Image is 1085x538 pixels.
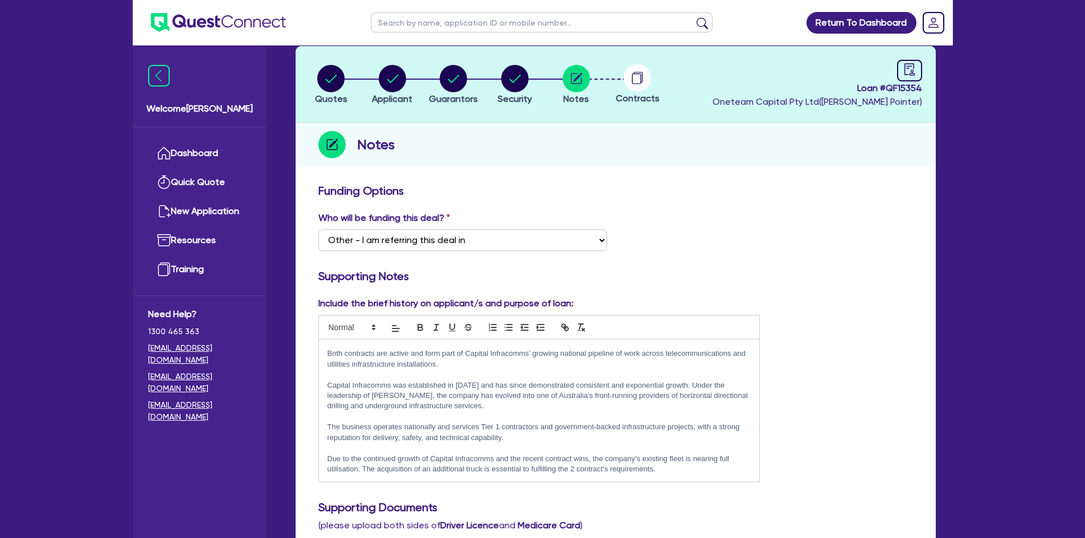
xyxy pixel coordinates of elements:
[428,64,478,106] button: Guarantors
[148,226,251,255] a: Resources
[806,12,916,34] a: Return To Dashboard
[148,139,251,168] a: Dashboard
[713,96,922,107] span: Oneteam Capital Pty Ltd ( [PERSON_NAME] Pointer )
[148,307,251,321] span: Need Help?
[318,500,913,514] h3: Supporting Documents
[518,520,580,531] b: Medicare Card
[157,262,171,276] img: training
[148,371,251,395] a: [EMAIL_ADDRESS][DOMAIN_NAME]
[148,342,251,366] a: [EMAIL_ADDRESS][DOMAIN_NAME]
[148,399,251,423] a: [EMAIL_ADDRESS][DOMAIN_NAME]
[327,380,751,412] p: Capital Infracomms was established in [DATE] and has since demonstrated consistent and exponentia...
[318,211,450,225] label: Who will be funding this deal?
[318,131,346,158] img: step-icon
[148,255,251,284] a: Training
[148,197,251,226] a: New Application
[148,65,170,87] img: icon-menu-close
[357,134,395,155] h2: Notes
[151,13,286,32] img: quest-connect-logo-blue
[616,93,660,104] span: Contracts
[314,64,348,106] button: Quotes
[713,81,922,95] span: Loan # QF15354
[429,93,478,104] span: Guarantors
[148,168,251,197] a: Quick Quote
[318,520,583,531] span: (please upload both sides of and )
[318,269,913,283] h3: Supporting Notes
[903,63,916,76] span: audit
[497,64,533,106] button: Security
[148,326,251,338] span: 1300 465 363
[440,520,499,531] b: Driver Licence
[318,184,913,198] h3: Funding Options
[327,348,751,369] p: Both contracts are active and form part of Capital Infracomms’ growing national pipeline of work ...
[157,175,171,189] img: quick-quote
[563,93,589,104] span: Notes
[315,93,347,104] span: Quotes
[897,60,922,81] a: audit
[498,93,532,104] span: Security
[318,297,574,310] label: Include the brief history on applicant/s and purpose of loan:
[562,64,591,106] button: Notes
[371,64,413,106] button: Applicant
[371,13,713,32] input: Search by name, application ID or mobile number...
[372,93,412,104] span: Applicant
[919,8,948,38] a: Dropdown toggle
[327,422,751,443] p: The business operates nationally and services Tier 1 contractors and government-backed infrastruc...
[146,102,253,116] span: Welcome [PERSON_NAME]
[157,204,171,218] img: new-application
[327,454,751,475] p: Due to the continued growth of Capital Infracomms and the recent contract wins, the company’s exi...
[157,233,171,247] img: resources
